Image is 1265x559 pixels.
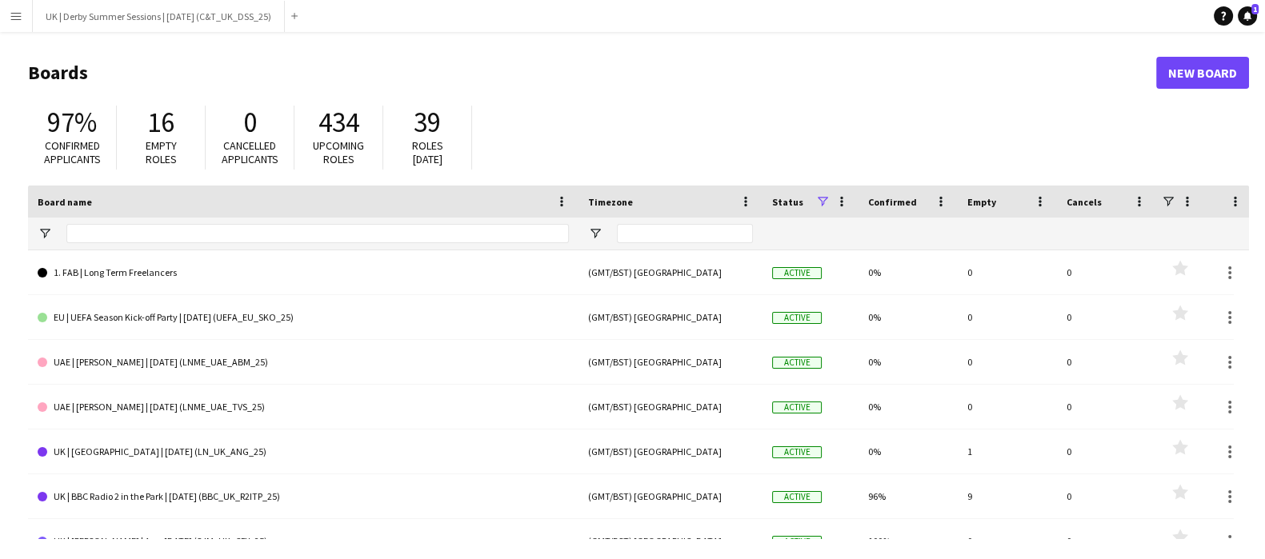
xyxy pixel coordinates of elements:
[578,385,763,429] div: (GMT/BST) [GEOGRAPHIC_DATA]
[578,474,763,518] div: (GMT/BST) [GEOGRAPHIC_DATA]
[38,474,569,519] a: UK | BBC Radio 2 in the Park | [DATE] (BBC_UK_R2ITP_25)
[38,295,569,340] a: EU | UEFA Season Kick-off Party | [DATE] (UEFA_EU_SKO_25)
[859,295,958,339] div: 0%
[38,250,569,295] a: 1. FAB | Long Term Freelancers
[859,474,958,518] div: 96%
[28,61,1156,85] h1: Boards
[578,429,763,473] div: (GMT/BST) [GEOGRAPHIC_DATA]
[859,429,958,473] div: 0%
[967,196,996,208] span: Empty
[1057,295,1156,339] div: 0
[1057,340,1156,384] div: 0
[38,340,569,385] a: UAE | [PERSON_NAME] | [DATE] (LNME_UAE_ABM_25)
[772,357,822,369] span: Active
[318,105,359,140] span: 434
[868,196,917,208] span: Confirmed
[1057,250,1156,294] div: 0
[1057,429,1156,473] div: 0
[588,196,633,208] span: Timezone
[1057,385,1156,429] div: 0
[859,385,958,429] div: 0%
[772,491,822,503] span: Active
[578,250,763,294] div: (GMT/BST) [GEOGRAPHIC_DATA]
[38,385,569,429] a: UAE | [PERSON_NAME] | [DATE] (LNME_UAE_TVS_25)
[1067,196,1102,208] span: Cancels
[772,196,803,208] span: Status
[222,138,278,166] span: Cancelled applicants
[147,105,174,140] span: 16
[1251,4,1259,14] span: 1
[44,138,101,166] span: Confirmed applicants
[313,138,364,166] span: Upcoming roles
[414,105,441,140] span: 39
[146,138,177,166] span: Empty roles
[859,340,958,384] div: 0%
[958,385,1057,429] div: 0
[958,474,1057,518] div: 9
[958,429,1057,473] div: 1
[772,267,822,279] span: Active
[578,340,763,384] div: (GMT/BST) [GEOGRAPHIC_DATA]
[412,138,443,166] span: Roles [DATE]
[1057,474,1156,518] div: 0
[617,224,753,243] input: Timezone Filter Input
[243,105,257,140] span: 0
[772,401,822,413] span: Active
[38,429,569,474] a: UK | [GEOGRAPHIC_DATA] | [DATE] (LN_UK_ANG_25)
[66,224,569,243] input: Board name Filter Input
[1156,57,1249,89] a: New Board
[772,536,822,548] span: Active
[38,226,52,241] button: Open Filter Menu
[958,295,1057,339] div: 0
[578,295,763,339] div: (GMT/BST) [GEOGRAPHIC_DATA]
[772,446,822,458] span: Active
[958,340,1057,384] div: 0
[1238,6,1257,26] a: 1
[33,1,285,32] button: UK | Derby Summer Sessions | [DATE] (C&T_UK_DSS_25)
[38,196,92,208] span: Board name
[859,250,958,294] div: 0%
[47,105,97,140] span: 97%
[772,312,822,324] span: Active
[588,226,602,241] button: Open Filter Menu
[958,250,1057,294] div: 0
